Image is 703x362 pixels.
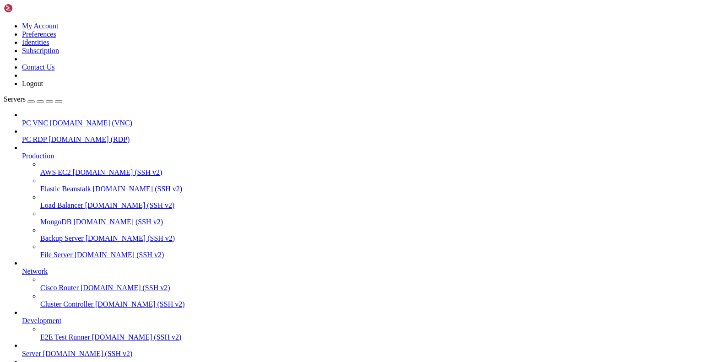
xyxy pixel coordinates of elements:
span: Cisco Router [40,284,79,292]
a: Cisco Router [DOMAIN_NAME] (SSH v2) [40,284,699,292]
span: [DOMAIN_NAME] (SSH v2) [73,218,163,226]
a: Load Balancer [DOMAIN_NAME] (SSH v2) [40,201,699,210]
span: Elastic Beanstalk [40,185,91,193]
span: [DOMAIN_NAME] (SSH v2) [43,350,133,357]
img: Shellngn [4,4,56,13]
span: [DOMAIN_NAME] (RDP) [49,135,130,143]
li: File Server [DOMAIN_NAME] (SSH v2) [40,243,699,259]
span: [DOMAIN_NAME] (SSH v2) [73,168,162,176]
span: Load Balancer [40,201,83,209]
span: [DOMAIN_NAME] (SSH v2) [75,251,164,259]
a: Network [22,267,699,276]
a: PC VNC [DOMAIN_NAME] (VNC) [22,119,699,127]
span: File Server [40,251,73,259]
span: [DOMAIN_NAME] (SSH v2) [92,333,182,341]
span: [DOMAIN_NAME] (SSH v2) [95,300,185,308]
span: Development [22,317,61,324]
li: Network [22,259,699,308]
span: [DOMAIN_NAME] (SSH v2) [81,284,170,292]
a: Development [22,317,699,325]
a: MongoDB [DOMAIN_NAME] (SSH v2) [40,218,699,226]
a: Production [22,152,699,160]
span: E2E Test Runner [40,333,90,341]
span: [DOMAIN_NAME] (SSH v2) [93,185,183,193]
a: Preferences [22,30,56,38]
a: Server [DOMAIN_NAME] (SSH v2) [22,350,699,358]
li: Backup Server [DOMAIN_NAME] (SSH v2) [40,226,699,243]
span: Cluster Controller [40,300,93,308]
span: Backup Server [40,234,84,242]
a: E2E Test Runner [DOMAIN_NAME] (SSH v2) [40,333,699,341]
li: Production [22,144,699,259]
a: My Account [22,22,59,30]
a: Identities [22,38,49,46]
li: Load Balancer [DOMAIN_NAME] (SSH v2) [40,193,699,210]
a: Subscription [22,47,59,54]
li: AWS EC2 [DOMAIN_NAME] (SSH v2) [40,160,699,177]
a: Backup Server [DOMAIN_NAME] (SSH v2) [40,234,699,243]
a: Servers [4,95,62,103]
span: PC RDP [22,135,47,143]
li: Server [DOMAIN_NAME] (SSH v2) [22,341,699,358]
li: PC RDP [DOMAIN_NAME] (RDP) [22,127,699,144]
a: Elastic Beanstalk [DOMAIN_NAME] (SSH v2) [40,185,699,193]
li: Cisco Router [DOMAIN_NAME] (SSH v2) [40,276,699,292]
li: Development [22,308,699,341]
a: AWS EC2 [DOMAIN_NAME] (SSH v2) [40,168,699,177]
span: PC VNC [22,119,48,127]
span: AWS EC2 [40,168,71,176]
span: Production [22,152,54,160]
span: Server [22,350,41,357]
li: Elastic Beanstalk [DOMAIN_NAME] (SSH v2) [40,177,699,193]
a: PC RDP [DOMAIN_NAME] (RDP) [22,135,699,144]
span: [DOMAIN_NAME] (SSH v2) [85,201,175,209]
span: Network [22,267,48,275]
li: E2E Test Runner [DOMAIN_NAME] (SSH v2) [40,325,699,341]
li: MongoDB [DOMAIN_NAME] (SSH v2) [40,210,699,226]
a: Cluster Controller [DOMAIN_NAME] (SSH v2) [40,300,699,308]
span: MongoDB [40,218,71,226]
a: Contact Us [22,63,55,71]
li: Cluster Controller [DOMAIN_NAME] (SSH v2) [40,292,699,308]
li: PC VNC [DOMAIN_NAME] (VNC) [22,111,699,127]
span: Servers [4,95,26,103]
span: [DOMAIN_NAME] (SSH v2) [86,234,175,242]
span: [DOMAIN_NAME] (VNC) [50,119,132,127]
a: Logout [22,80,43,87]
a: File Server [DOMAIN_NAME] (SSH v2) [40,251,699,259]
